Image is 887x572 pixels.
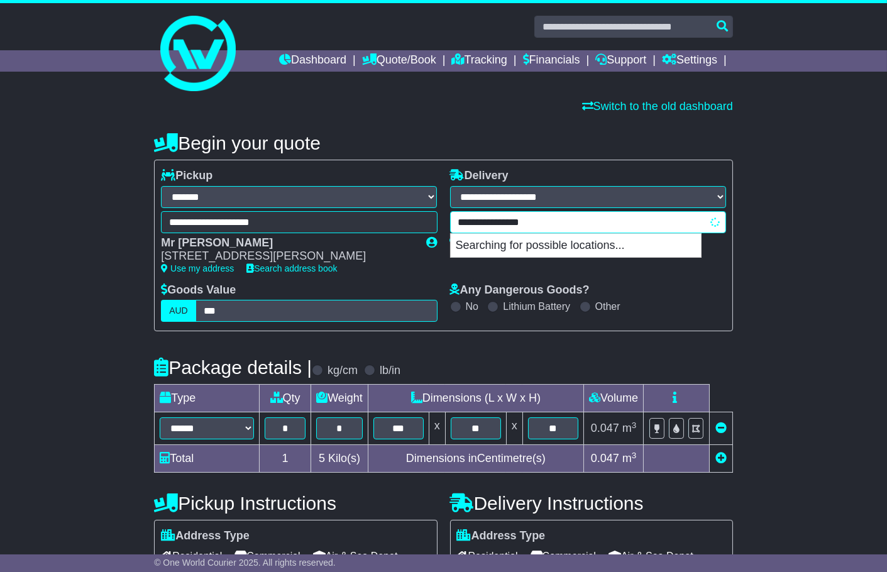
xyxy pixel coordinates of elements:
[155,385,260,412] td: Type
[632,421,637,430] sup: 3
[311,385,368,412] td: Weight
[161,283,236,297] label: Goods Value
[154,558,336,568] span: © One World Courier 2025. All rights reserved.
[362,50,436,72] a: Quote/Book
[429,412,445,445] td: x
[582,100,733,113] a: Switch to the old dashboard
[154,357,312,378] h4: Package details |
[155,445,260,473] td: Total
[279,50,346,72] a: Dashboard
[313,546,398,566] span: Air & Sea Depot
[368,445,583,473] td: Dimensions in Centimetre(s)
[523,50,580,72] a: Financials
[503,300,570,312] label: Lithium Battery
[622,452,637,465] span: m
[260,445,311,473] td: 1
[632,451,637,460] sup: 3
[368,385,583,412] td: Dimensions (L x W x H)
[715,452,727,465] a: Add new item
[260,385,311,412] td: Qty
[457,529,546,543] label: Address Type
[234,546,300,566] span: Commercial
[161,263,234,273] a: Use my address
[583,385,643,412] td: Volume
[622,422,637,434] span: m
[161,236,414,250] div: Mr [PERSON_NAME]
[161,546,222,566] span: Residential
[506,412,522,445] td: x
[595,300,620,312] label: Other
[662,50,717,72] a: Settings
[311,445,368,473] td: Kilo(s)
[466,300,478,312] label: No
[457,546,518,566] span: Residential
[319,452,325,465] span: 5
[246,263,337,273] a: Search address book
[154,493,437,514] h4: Pickup Instructions
[450,169,509,183] label: Delivery
[161,169,212,183] label: Pickup
[450,283,590,297] label: Any Dangerous Goods?
[609,546,693,566] span: Air & Sea Depot
[452,50,507,72] a: Tracking
[328,364,358,378] label: kg/cm
[591,422,619,434] span: 0.047
[161,529,250,543] label: Address Type
[451,234,701,258] p: Searching for possible locations...
[161,250,414,263] div: [STREET_ADDRESS][PERSON_NAME]
[450,493,733,514] h4: Delivery Instructions
[591,452,619,465] span: 0.047
[380,364,400,378] label: lb/in
[531,546,596,566] span: Commercial
[595,50,646,72] a: Support
[154,133,733,153] h4: Begin your quote
[161,300,196,322] label: AUD
[715,422,727,434] a: Remove this item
